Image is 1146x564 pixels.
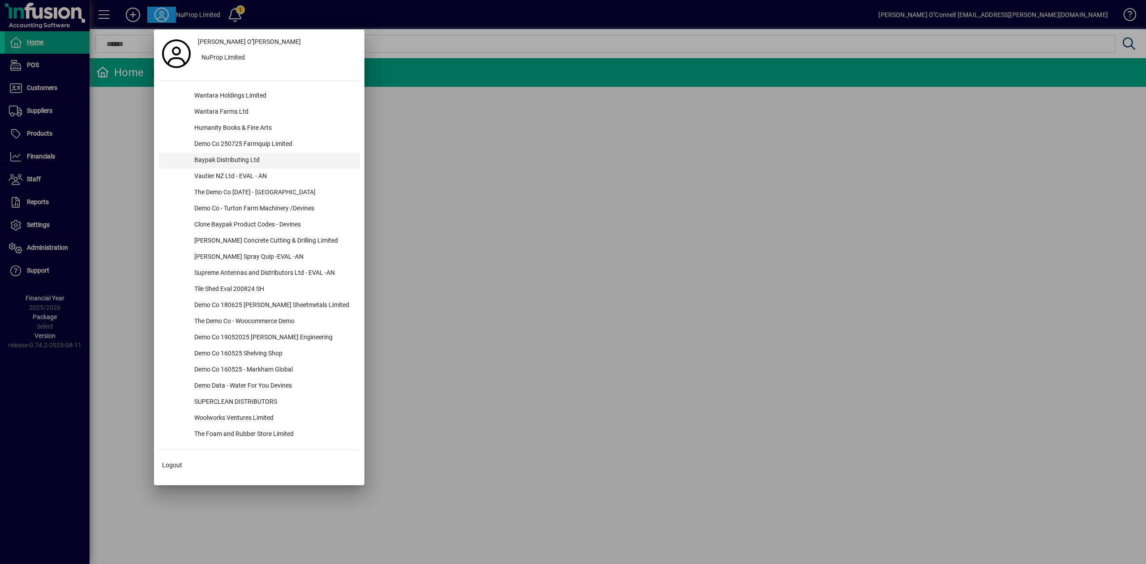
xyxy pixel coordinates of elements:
a: Profile [158,46,194,62]
div: [PERSON_NAME] Spray Quip -EVAL -AN [187,249,360,265]
div: [PERSON_NAME] Concrete Cutting & Drilling Limited [187,233,360,249]
div: Demo Co 19052025 [PERSON_NAME] Engineering [187,330,360,346]
button: Demo Co 160525 Shelving Shop [158,346,360,362]
div: Demo Co 180625 [PERSON_NAME] Sheetmetals Limited [187,298,360,314]
div: Demo Co 160525 - Markham Global [187,362,360,378]
div: The Demo Co - Woocommerce Demo [187,314,360,330]
button: Demo Co 160525 - Markham Global [158,362,360,378]
div: SUPERCLEAN DISTRIBUTORS [187,394,360,410]
button: Clone Baypak Product Codes - Devines [158,217,360,233]
div: The Foam and Rubber Store Limited [187,427,360,443]
div: Humanity Books & Fine Arts [187,120,360,137]
button: Logout [158,457,360,474]
div: Wantara Holdings Limited [187,88,360,104]
button: Demo Co 19052025 [PERSON_NAME] Engineering [158,330,360,346]
div: Woolworks Ventures Limited [187,410,360,427]
div: Vautier NZ Ltd - EVAL - AN [187,169,360,185]
button: Demo Co 250725 Farmquip Limited [158,137,360,153]
button: The Demo Co [DATE] - [GEOGRAPHIC_DATA] [158,185,360,201]
div: Demo Data - Water For You Devines [187,378,360,394]
button: Demo Data - Water For You Devines [158,378,360,394]
button: Vautier NZ Ltd - EVAL - AN [158,169,360,185]
button: Humanity Books & Fine Arts [158,120,360,137]
span: [PERSON_NAME] O''[PERSON_NAME] [198,37,301,47]
button: The Demo Co - Woocommerce Demo [158,314,360,330]
div: Wantara Farms Ltd [187,104,360,120]
button: Supreme Antennas and Distributors Ltd - EVAL -AN [158,265,360,282]
div: Supreme Antennas and Distributors Ltd - EVAL -AN [187,265,360,282]
button: Demo Co 180625 [PERSON_NAME] Sheetmetals Limited [158,298,360,314]
button: Tile Shed Eval 200824 SH [158,282,360,298]
button: Woolworks Ventures Limited [158,410,360,427]
div: Tile Shed Eval 200824 SH [187,282,360,298]
button: [PERSON_NAME] Concrete Cutting & Drilling Limited [158,233,360,249]
span: Logout [162,461,182,470]
div: Demo Co 160525 Shelving Shop [187,346,360,362]
div: Baypak Distributing Ltd [187,153,360,169]
div: Demo Co - Turton Farm Machinery /Devines [187,201,360,217]
div: Demo Co 250725 Farmquip Limited [187,137,360,153]
div: The Demo Co [DATE] - [GEOGRAPHIC_DATA] [187,185,360,201]
button: NuProp Limited [194,50,360,66]
button: [PERSON_NAME] Spray Quip -EVAL -AN [158,249,360,265]
button: Demo Co - Turton Farm Machinery /Devines [158,201,360,217]
button: SUPERCLEAN DISTRIBUTORS [158,394,360,410]
a: [PERSON_NAME] O''[PERSON_NAME] [194,34,360,50]
button: Wantara Holdings Limited [158,88,360,104]
div: Clone Baypak Product Codes - Devines [187,217,360,233]
button: Wantara Farms Ltd [158,104,360,120]
button: The Foam and Rubber Store Limited [158,427,360,443]
button: Baypak Distributing Ltd [158,153,360,169]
